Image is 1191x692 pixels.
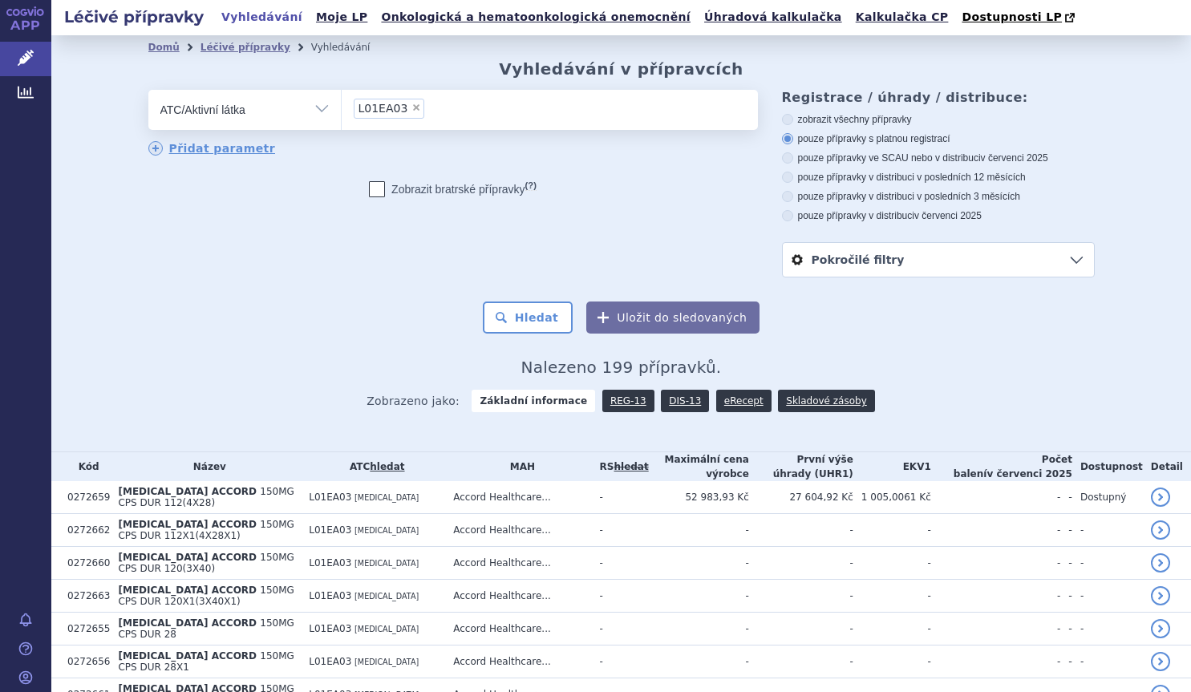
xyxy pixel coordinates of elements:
[354,526,419,535] span: [MEDICAL_DATA]
[749,580,853,613] td: -
[853,452,931,481] th: EKV1
[118,585,257,596] span: [MEDICAL_DATA] ACCORD
[1151,652,1170,671] a: detail
[1060,514,1072,547] td: -
[1151,553,1170,573] a: detail
[309,524,351,536] span: L01EA03
[853,645,931,678] td: -
[59,645,110,678] td: 0272656
[931,452,1072,481] th: Počet balení
[592,514,649,547] td: -
[483,301,573,334] button: Hledat
[359,103,408,114] span: L01EA03
[931,514,1060,547] td: -
[782,171,1095,184] label: pouze přípravky v distribuci v posledních 12 měsících
[592,645,649,678] td: -
[853,547,931,580] td: -
[981,152,1048,164] span: v červenci 2025
[1060,580,1072,613] td: -
[367,390,460,412] span: Zobrazeno jako:
[59,514,110,547] td: 0272662
[370,461,404,472] a: hledat
[1072,452,1143,481] th: Dostupnost
[931,645,1060,678] td: -
[354,592,419,601] span: [MEDICAL_DATA]
[118,486,294,508] span: 150MG CPS DUR 112(4X28)
[1072,645,1143,678] td: -
[376,6,695,28] a: Onkologická a hematoonkologická onemocnění
[782,90,1095,105] h3: Registrace / úhrady / distribuce:
[649,580,749,613] td: -
[1151,520,1170,540] a: detail
[649,452,749,481] th: Maximální cena výrobce
[1072,613,1143,645] td: -
[148,141,276,156] a: Přidat parametr
[118,650,257,662] span: [MEDICAL_DATA] ACCORD
[301,452,445,481] th: ATC
[586,301,760,334] button: Uložit do sledovaných
[309,623,351,634] span: L01EA03
[749,481,853,514] td: 27 604,92 Kč
[118,552,294,574] span: 150MG CPS DUR 120(3X40)
[59,547,110,580] td: 0272660
[782,132,1095,145] label: pouze přípravky s platnou registrací
[110,452,301,481] th: Název
[592,580,649,613] td: -
[592,547,649,580] td: -
[716,390,772,412] a: eRecept
[354,493,419,502] span: [MEDICAL_DATA]
[592,613,649,645] td: -
[853,613,931,645] td: -
[1143,452,1191,481] th: Detail
[369,181,537,197] label: Zobrazit bratrské přípravky
[614,461,648,472] a: vyhledávání neobsahuje žádnou platnou referenční skupinu
[118,617,294,640] span: 150MG CPS DUR 28
[429,98,438,118] input: L01EA03
[649,481,749,514] td: 52 983,93 Kč
[778,390,874,412] a: Skladové zásoby
[957,6,1083,29] a: Dostupnosti LP
[354,625,419,633] span: [MEDICAL_DATA]
[649,645,749,678] td: -
[782,152,1095,164] label: pouze přípravky ve SCAU nebo v distribuci
[782,190,1095,203] label: pouze přípravky v distribuci v posledních 3 měsících
[853,481,931,514] td: 1 005,0061 Kč
[309,557,351,569] span: L01EA03
[931,547,1060,580] td: -
[1151,586,1170,605] a: detail
[749,547,853,580] td: -
[118,519,294,541] span: 150MG CPS DUR 112X1(4X28X1)
[914,210,982,221] span: v červenci 2025
[782,209,1095,222] label: pouze přípravky v distribuci
[445,514,591,547] td: Accord Healthcare...
[445,645,591,678] td: Accord Healthcare...
[445,547,591,580] td: Accord Healthcare...
[59,452,110,481] th: Kód
[1151,488,1170,507] a: detail
[749,452,853,481] th: První výše úhrady (UHR1)
[59,613,110,645] td: 0272655
[649,613,749,645] td: -
[118,617,257,629] span: [MEDICAL_DATA] ACCORD
[309,492,351,503] span: L01EA03
[59,481,110,514] td: 0272659
[354,559,419,568] span: [MEDICAL_DATA]
[592,452,649,481] th: RS
[749,613,853,645] td: -
[602,390,654,412] a: REG-13
[525,180,537,191] abbr: (?)
[148,42,180,53] a: Domů
[521,358,722,377] span: Nalezeno 199 přípravků.
[749,645,853,678] td: -
[931,580,1060,613] td: -
[311,35,391,59] li: Vyhledávání
[472,390,595,412] strong: Základní informace
[1072,481,1143,514] td: Dostupný
[749,514,853,547] td: -
[782,113,1095,126] label: zobrazit všechny přípravky
[499,59,743,79] h2: Vyhledávání v přípravcích
[931,481,1060,514] td: -
[986,468,1071,480] span: v červenci 2025
[311,6,372,28] a: Moje LP
[445,481,591,514] td: Accord Healthcare...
